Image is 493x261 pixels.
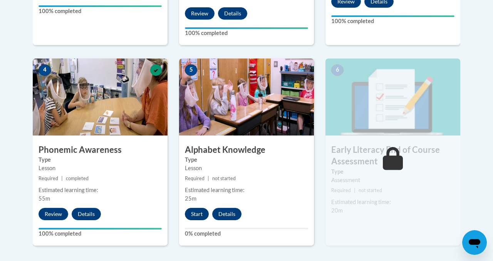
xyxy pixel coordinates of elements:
div: Your progress [39,5,162,7]
button: Details [212,208,241,220]
label: Type [39,156,162,164]
span: | [61,176,63,181]
label: 0% completed [185,229,308,238]
div: Estimated learning time: [185,186,308,194]
span: Required [185,176,205,181]
img: Course Image [179,59,314,136]
button: Review [39,208,68,220]
span: | [208,176,209,181]
div: Estimated learning time: [331,198,454,206]
span: 25m [185,195,196,202]
iframe: Button to launch messaging window [462,230,487,255]
span: 5 [185,64,197,76]
span: Required [39,176,58,181]
h3: Early Literacy End of Course Assessment [325,144,460,168]
div: Your progress [39,228,162,229]
div: Lesson [185,164,308,172]
button: Review [185,7,215,20]
button: Details [218,7,247,20]
img: Course Image [33,59,168,136]
span: Required [331,187,351,193]
span: completed [66,176,89,181]
span: 55m [39,195,50,202]
span: not started [212,176,236,181]
h3: Alphabet Knowledge [179,144,314,156]
label: 100% completed [39,7,162,15]
span: 20m [331,207,343,214]
img: Course Image [325,59,460,136]
div: Your progress [185,27,308,29]
label: 100% completed [185,29,308,37]
span: not started [359,187,382,193]
button: Details [72,208,101,220]
span: 4 [39,64,51,76]
label: 100% completed [39,229,162,238]
span: 6 [331,64,344,76]
div: Lesson [39,164,162,172]
div: Your progress [331,15,454,17]
div: Assessment [331,176,454,184]
button: Start [185,208,209,220]
div: Estimated learning time: [39,186,162,194]
label: Type [331,167,454,176]
label: Type [185,156,308,164]
span: | [354,187,355,193]
h3: Phonemic Awareness [33,144,168,156]
label: 100% completed [331,17,454,25]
